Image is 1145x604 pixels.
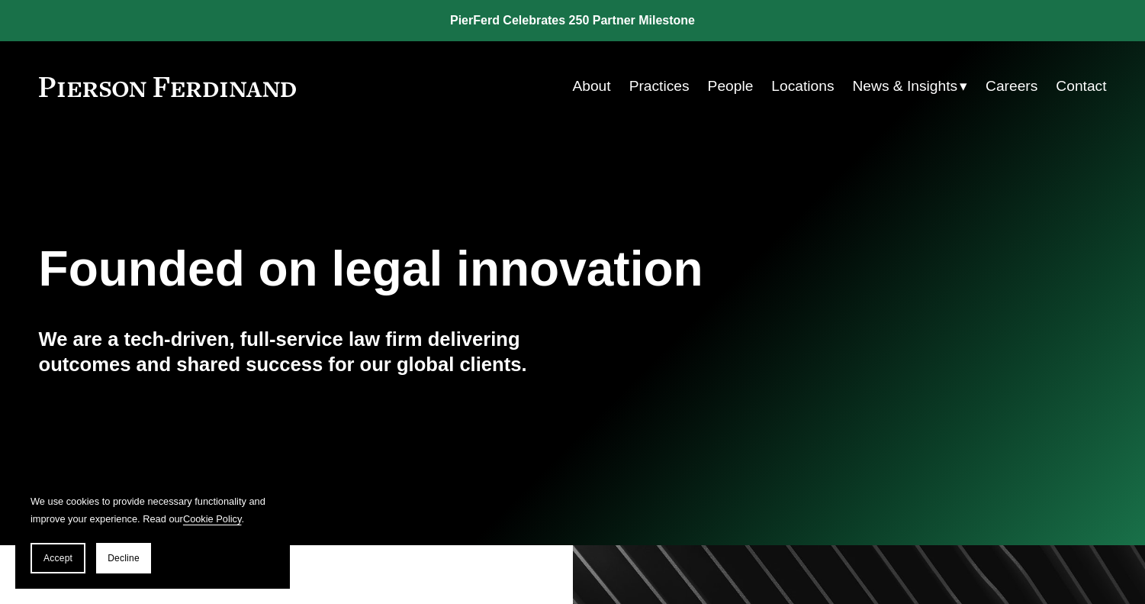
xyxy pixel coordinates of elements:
span: News & Insights [853,73,958,100]
a: folder dropdown [853,72,968,101]
button: Decline [96,543,151,573]
a: Careers [986,72,1037,101]
h4: We are a tech-driven, full-service law firm delivering outcomes and shared success for our global... [39,327,573,376]
button: Accept [31,543,85,573]
h1: Founded on legal innovation [39,241,929,297]
p: We use cookies to provide necessary functionality and improve your experience. Read our . [31,493,275,528]
span: Accept [43,553,72,564]
a: People [708,72,754,101]
span: Decline [108,553,140,564]
a: Contact [1056,72,1106,101]
a: Locations [771,72,834,101]
a: Practices [629,72,690,101]
section: Cookie banner [15,477,290,589]
a: Cookie Policy [183,513,242,525]
a: About [572,72,610,101]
